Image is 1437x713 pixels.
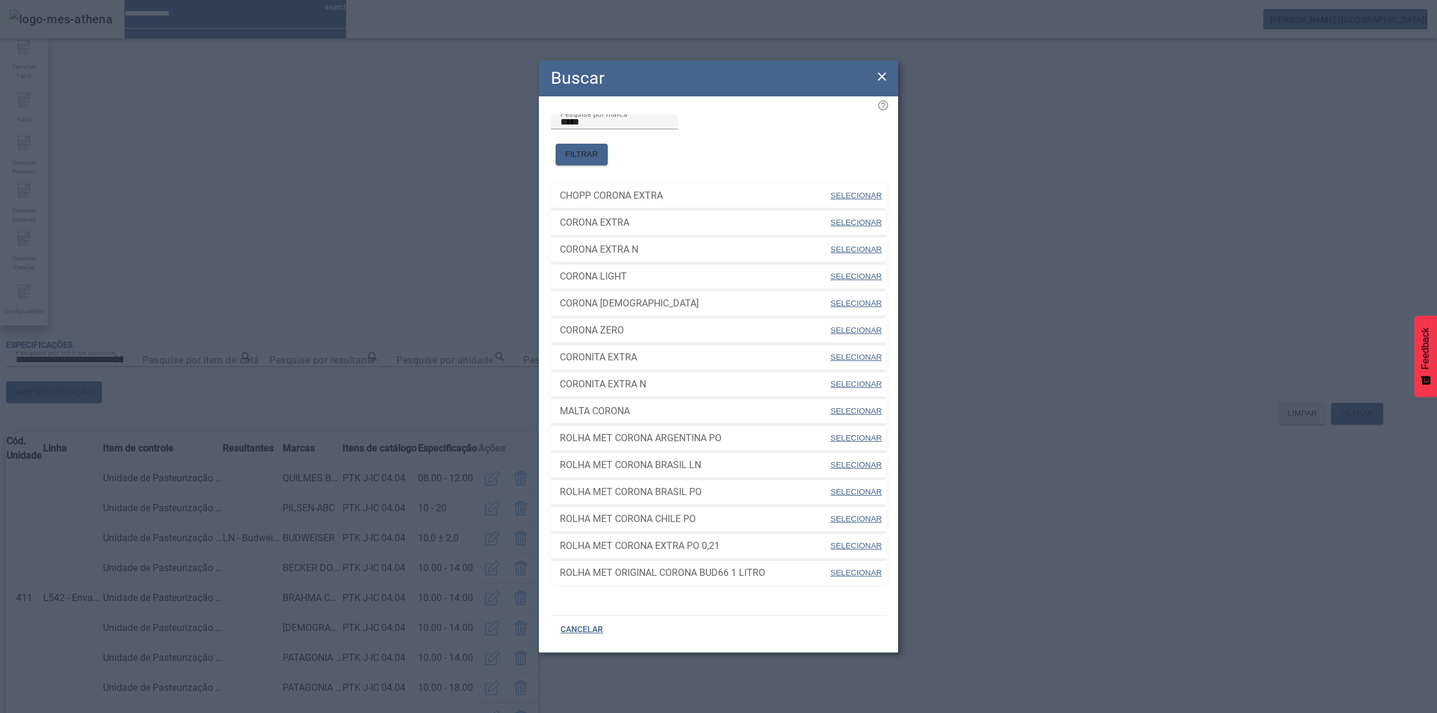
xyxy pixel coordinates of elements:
span: SELECIONAR [830,218,882,227]
span: CHOPP CORONA EXTRA [560,189,829,203]
span: ROLHA MET ORIGINAL CORONA BUD66 1 LITRO [560,566,829,580]
span: CORONA LIGHT [560,269,829,284]
span: CORONA ZERO [560,323,829,338]
span: ROLHA MET CORONA CHILE PO [560,512,829,526]
span: SELECIONAR [830,433,882,442]
span: CORONITA EXTRA N [560,377,829,392]
button: SELECIONAR [829,266,883,287]
span: SELECIONAR [830,380,882,389]
span: SELECIONAR [830,272,882,281]
button: SELECIONAR [829,374,883,395]
span: SELECIONAR [830,299,882,308]
button: FILTRAR [556,144,608,165]
h2: Buscar [551,65,605,91]
button: SELECIONAR [829,562,883,584]
span: SELECIONAR [830,406,882,415]
span: CORONA EXTRA [560,216,829,230]
button: SELECIONAR [829,293,883,314]
button: SELECIONAR [829,401,883,422]
button: SELECIONAR [829,320,883,341]
button: SELECIONAR [829,454,883,476]
span: MALTA CORONA [560,404,829,418]
button: SELECIONAR [829,239,883,260]
span: SELECIONAR [830,353,882,362]
span: SELECIONAR [830,245,882,254]
span: ROLHA MET CORONA EXTRA PO 0,21 [560,539,829,553]
button: CANCELAR [551,619,613,641]
button: Feedback - Mostrar pesquisa [1414,315,1437,397]
span: SELECIONAR [830,191,882,200]
span: ROLHA MET CORONA BRASIL PO [560,485,829,499]
span: SELECIONAR [830,326,882,335]
button: SELECIONAR [829,212,883,233]
span: Feedback [1420,327,1431,369]
button: SELECIONAR [829,185,883,207]
button: SELECIONAR [829,347,883,368]
button: SELECIONAR [829,481,883,503]
button: SELECIONAR [829,508,883,530]
span: SELECIONAR [830,541,882,550]
span: CORONA [DEMOGRAPHIC_DATA] [560,296,829,311]
mat-label: Pesquise por marca [560,110,627,118]
span: SELECIONAR [830,460,882,469]
button: SELECIONAR [829,535,883,557]
span: SELECIONAR [830,568,882,577]
span: ROLHA MET CORONA ARGENTINA PO [560,431,829,445]
span: SELECIONAR [830,514,882,523]
button: SELECIONAR [829,427,883,449]
span: CORONA EXTRA N [560,242,829,257]
span: CANCELAR [560,624,603,636]
span: FILTRAR [565,148,598,160]
span: SELECIONAR [830,487,882,496]
span: CORONITA EXTRA [560,350,829,365]
span: ROLHA MET CORONA BRASIL LN [560,458,829,472]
